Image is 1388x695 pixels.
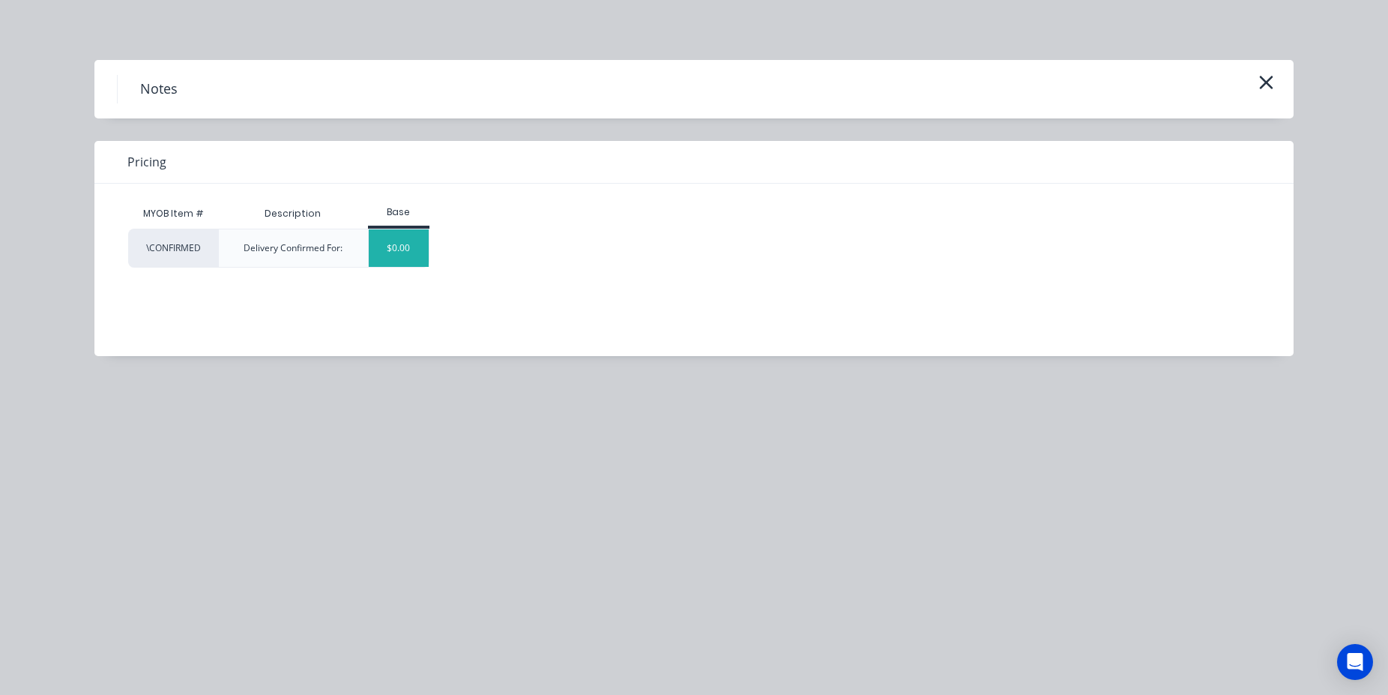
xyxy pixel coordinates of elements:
[244,241,343,255] div: Delivery Confirmed For:
[128,199,218,229] div: MYOB Item #
[253,195,333,232] div: Description
[117,75,200,103] h4: Notes
[369,229,429,267] div: $0.00
[127,153,166,171] span: Pricing
[1337,644,1373,680] div: Open Intercom Messenger
[368,205,430,219] div: Base
[128,229,218,268] div: \CONFIRMED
